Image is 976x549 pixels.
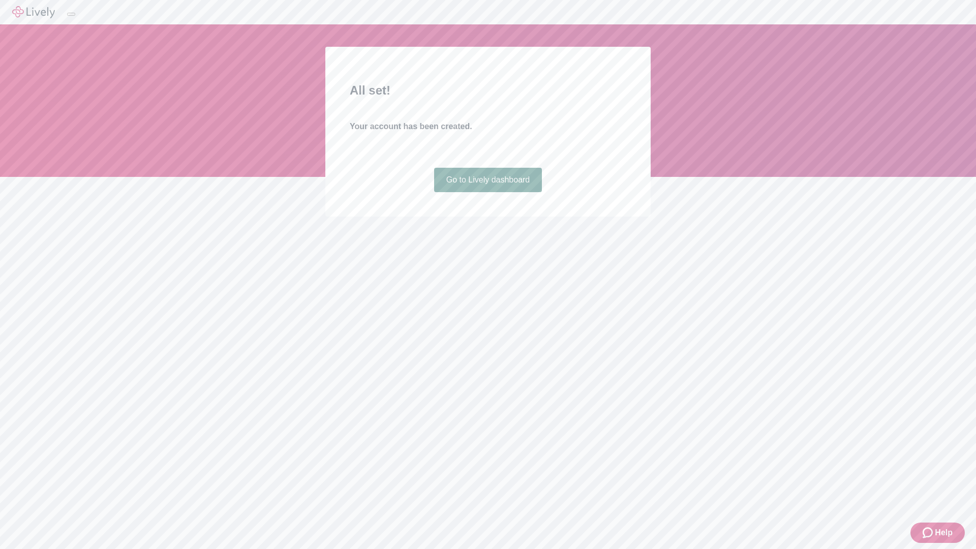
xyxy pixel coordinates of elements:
[910,523,965,543] button: Zendesk support iconHelp
[935,527,953,539] span: Help
[923,527,935,539] svg: Zendesk support icon
[350,120,626,133] h4: Your account has been created.
[12,6,55,18] img: Lively
[434,168,542,192] a: Go to Lively dashboard
[67,13,75,16] button: Log out
[350,81,626,100] h2: All set!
